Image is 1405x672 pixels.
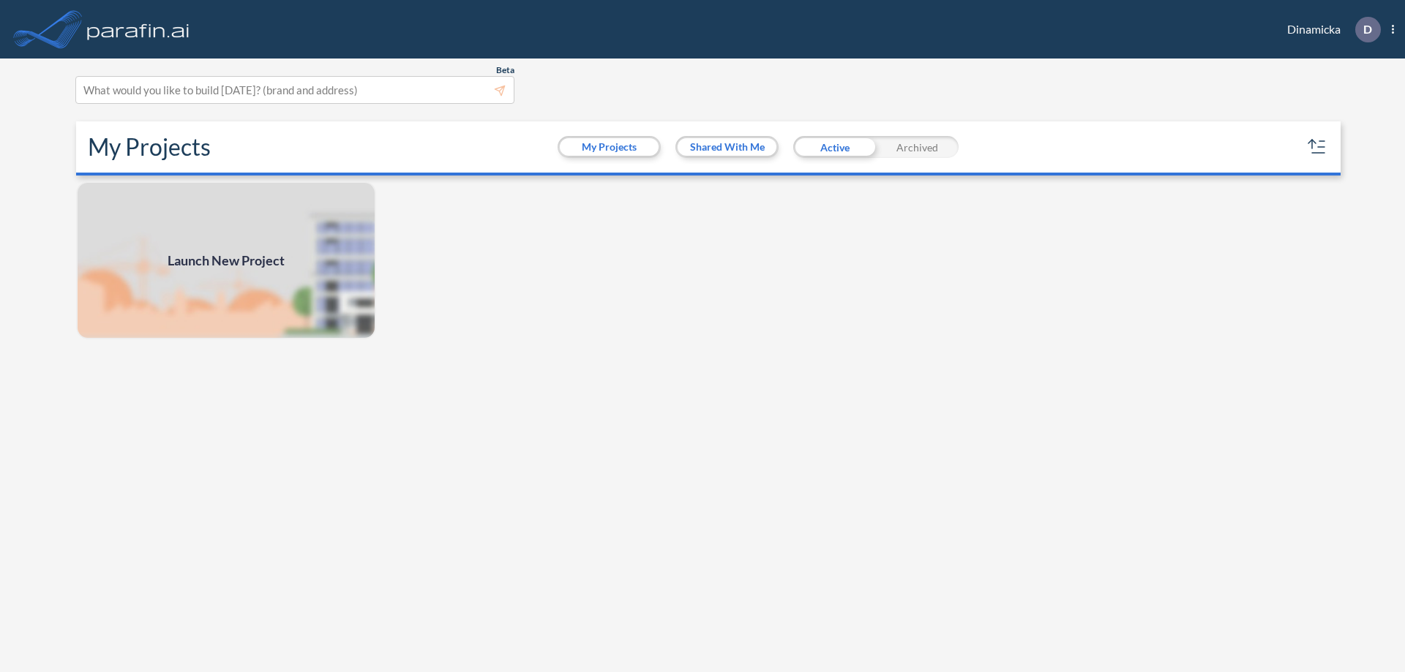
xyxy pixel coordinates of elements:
[1363,23,1372,36] p: D
[793,136,876,158] div: Active
[76,181,376,339] img: add
[876,136,959,158] div: Archived
[496,64,514,76] span: Beta
[168,251,285,271] span: Launch New Project
[560,138,659,156] button: My Projects
[1265,17,1394,42] div: Dinamicka
[76,181,376,339] a: Launch New Project
[88,133,211,161] h2: My Projects
[1305,135,1329,159] button: sort
[84,15,192,44] img: logo
[678,138,776,156] button: Shared With Me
